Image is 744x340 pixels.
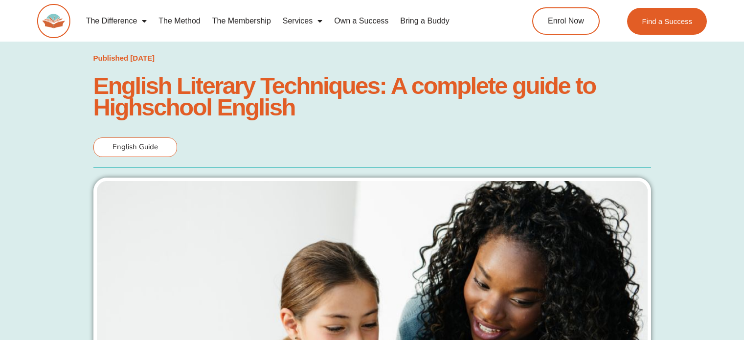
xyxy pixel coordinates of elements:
a: Find a Success [627,8,707,35]
span: English Guide [113,142,158,152]
span: Find a Success [642,18,692,25]
nav: Menu [80,10,494,32]
a: Bring a Buddy [394,10,455,32]
a: The Method [153,10,206,32]
h1: English Literary Techniques: A complete guide to Highschool English [93,75,651,118]
a: Services [277,10,328,32]
a: The Membership [206,10,277,32]
span: Published [93,54,129,62]
time: [DATE] [130,54,155,62]
a: Enrol Now [532,7,600,35]
a: The Difference [80,10,153,32]
a: Own a Success [328,10,394,32]
a: Published [DATE] [93,51,155,65]
span: Enrol Now [548,17,584,25]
